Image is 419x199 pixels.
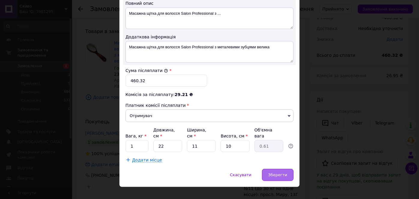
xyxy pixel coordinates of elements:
[125,134,146,138] label: Вага, кг
[221,134,248,138] label: Висота, см
[125,0,294,6] div: Повний опис
[230,173,251,177] span: Скасувати
[125,8,294,29] textarea: Масажна щітка для волосся Salon Professional з ...
[125,68,168,73] label: Сума післяплати
[125,34,294,40] div: Додаткова інформація
[255,127,283,139] div: Об'ємна вага
[125,110,294,122] span: Отримувач
[132,158,162,163] span: Додати місце
[125,92,294,98] div: Комісія за післяплату:
[125,41,294,63] textarea: Масажна щітка для волосся Salon Professional з металевими зубцями велика
[175,92,193,97] span: 29.21 ₴
[125,103,186,108] span: Платник комісії післяплати
[187,128,206,138] label: Ширина, см
[153,128,175,138] label: Довжина, см
[268,173,287,177] span: Зберегти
